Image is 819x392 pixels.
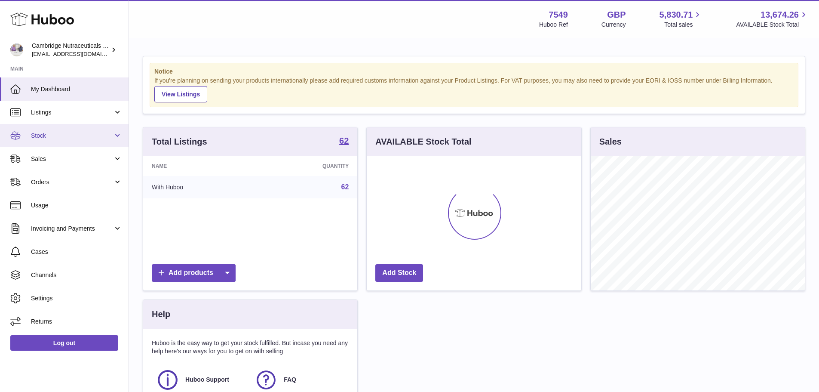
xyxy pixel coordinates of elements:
th: Quantity [256,156,357,176]
span: [EMAIL_ADDRESS][DOMAIN_NAME] [32,50,126,57]
div: If you're planning on sending your products internationally please add required customs informati... [154,77,794,102]
img: qvc@camnutra.com [10,43,23,56]
span: Cases [31,248,122,256]
span: Returns [31,318,122,326]
h3: Sales [599,136,622,148]
span: Usage [31,201,122,210]
h3: AVAILABLE Stock Total [375,136,471,148]
span: FAQ [284,376,296,384]
a: FAQ [255,368,344,392]
div: Huboo Ref [539,21,568,29]
h3: Help [152,309,170,320]
a: Add Stock [375,264,423,282]
div: Currency [601,21,626,29]
span: Orders [31,178,113,186]
span: Channels [31,271,122,279]
strong: Notice [154,68,794,76]
strong: 7549 [549,9,568,21]
span: Huboo Support [185,376,229,384]
a: 62 [339,136,349,147]
span: 13,674.26 [761,9,799,21]
a: 13,674.26 AVAILABLE Stock Total [736,9,809,29]
span: Listings [31,108,113,117]
span: Total sales [664,21,702,29]
div: Cambridge Nutraceuticals Ltd [32,42,109,58]
span: AVAILABLE Stock Total [736,21,809,29]
th: Name [143,156,256,176]
a: Add products [152,264,236,282]
strong: GBP [607,9,626,21]
span: Stock [31,132,113,140]
p: Huboo is the easy way to get your stock fulfilled. But incase you need any help here's our ways f... [152,339,349,355]
a: Huboo Support [156,368,246,392]
span: 5,830.71 [659,9,693,21]
h3: Total Listings [152,136,207,148]
span: Invoicing and Payments [31,225,113,233]
span: Sales [31,155,113,163]
a: Log out [10,335,118,351]
span: My Dashboard [31,85,122,93]
a: View Listings [154,86,207,102]
td: With Huboo [143,176,256,198]
a: 62 [341,183,349,191]
a: 5,830.71 Total sales [659,9,703,29]
strong: 62 [339,136,349,145]
span: Settings [31,294,122,302]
